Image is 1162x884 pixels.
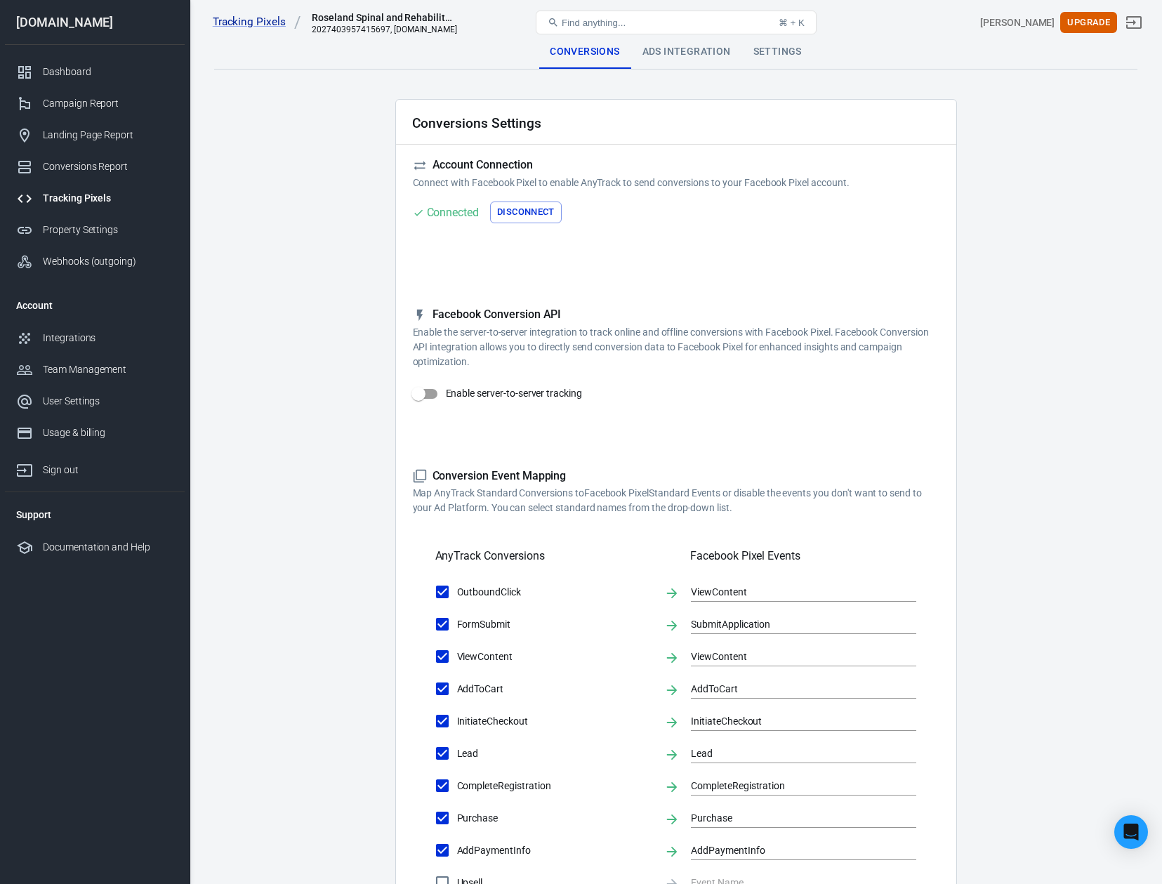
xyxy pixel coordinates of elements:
a: Webhooks (outgoing) [5,246,185,277]
span: Purchase [457,811,653,826]
a: Sign out [1117,6,1151,39]
li: Support [5,498,185,532]
div: Webhooks (outgoing) [43,254,173,269]
div: Campaign Report [43,96,173,111]
input: Event Name [691,647,895,665]
div: Documentation and Help [43,540,173,555]
div: Open Intercom Messenger [1114,815,1148,849]
div: Landing Page Report [43,128,173,143]
input: Event Name [691,680,895,697]
a: Integrations [5,322,185,354]
div: Conversions Report [43,159,173,174]
h2: Conversions Settings [412,116,541,131]
h5: AnyTrack Conversions [435,549,545,563]
p: Enable the server-to-server integration to track online and offline conversions with Facebook Pix... [413,325,939,369]
span: AddPaymentInfo [457,843,653,858]
span: ViewContent [457,649,653,664]
a: Team Management [5,354,185,385]
div: Team Management [43,362,173,377]
div: User Settings [43,394,173,409]
div: Ads Integration [631,35,742,69]
a: Landing Page Report [5,119,185,151]
p: Map AnyTrack Standard Conversions to Facebook Pixel Standard Events or disable the events you don... [413,486,939,515]
div: Integrations [43,331,173,345]
div: [DOMAIN_NAME] [5,16,185,29]
input: Event Name [691,809,895,826]
span: Enable server-to-server tracking [446,386,582,401]
div: Usage & billing [43,425,173,440]
div: Settings [742,35,813,69]
div: ⌘ + K [779,18,805,28]
a: Campaign Report [5,88,185,119]
div: Roseland Spinal and Rehabilitation Center's Pixel [312,11,452,25]
div: Dashboard [43,65,173,79]
button: Disconnect [490,202,562,223]
input: Event Name [691,841,895,859]
h5: Conversion Event Mapping [413,469,939,484]
a: Dashboard [5,56,185,88]
span: InitiateCheckout [457,714,653,729]
input: Event Name [691,744,895,762]
a: Usage & billing [5,417,185,449]
span: OutboundClick [457,585,653,600]
div: Property Settings [43,223,173,237]
input: Event Name [691,777,895,794]
button: Upgrade [1060,12,1117,34]
li: Account [5,289,185,322]
span: Lead [457,746,653,761]
button: Find anything...⌘ + K [536,11,817,34]
div: Account id: zGEds4yc [980,15,1055,30]
p: Connect with Facebook Pixel to enable AnyTrack to send conversions to your Facebook Pixel account. [413,176,939,190]
div: 2027403957415697, roselandspinalnj.com [312,25,457,34]
span: FormSubmit [457,617,653,632]
h5: Account Connection [413,158,939,173]
input: Event Name [691,583,895,600]
span: AddToCart [457,682,653,697]
div: Sign out [43,463,173,477]
a: Tracking Pixels [5,183,185,214]
div: Connected [427,204,480,221]
input: Event Name [691,712,895,730]
h5: Facebook Conversion API [413,308,939,322]
span: Find anything... [562,18,626,28]
h5: Facebook Pixel Events [690,549,916,563]
div: Tracking Pixels [43,191,173,206]
div: Conversions [539,35,630,69]
a: Property Settings [5,214,185,246]
a: Conversions Report [5,151,185,183]
a: Tracking Pixels [213,15,301,29]
a: User Settings [5,385,185,417]
input: Event Name [691,615,895,633]
a: Sign out [5,449,185,486]
span: CompleteRegistration [457,779,653,793]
